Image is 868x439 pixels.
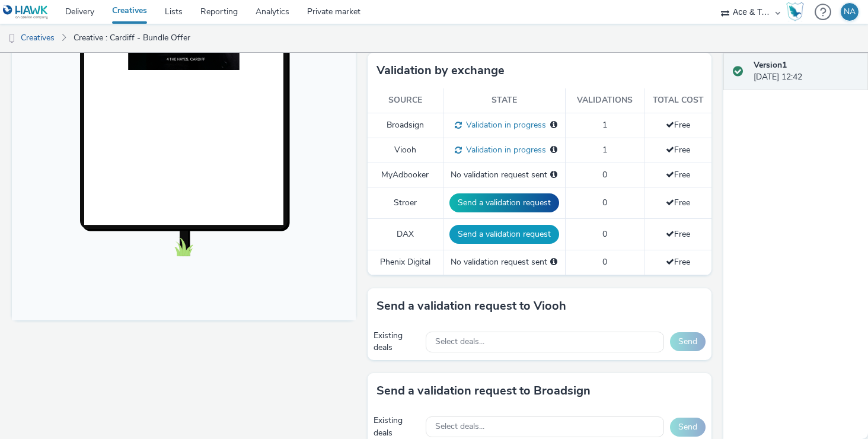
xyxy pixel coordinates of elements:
[368,219,443,250] td: DAX
[844,3,856,21] div: NA
[6,33,18,44] img: dooh
[462,144,546,155] span: Validation in progress
[449,225,559,244] button: Send a validation request
[666,169,690,180] span: Free
[376,62,505,79] h3: Validation by exchange
[666,144,690,155] span: Free
[550,169,557,181] div: Please select a deal below and click on Send to send a validation request to MyAdbooker.
[374,415,420,439] div: Existing deals
[368,113,443,138] td: Broadsign
[376,297,566,315] h3: Send a validation request to Viooh
[666,228,690,240] span: Free
[670,332,706,351] button: Send
[666,119,690,131] span: Free
[602,144,607,155] span: 1
[116,37,228,236] img: Advertisement preview
[368,187,443,218] td: Stroer
[435,337,484,347] span: Select deals...
[443,88,565,113] th: State
[368,138,443,163] td: Viooh
[550,256,557,268] div: Please select a deal below and click on Send to send a validation request to Phenix Digital.
[666,197,690,208] span: Free
[462,119,546,131] span: Validation in progress
[368,163,443,187] td: MyAdbooker
[368,250,443,275] td: Phenix Digital
[374,330,420,354] div: Existing deals
[68,24,196,52] a: Creative : Cardiff - Bundle Offer
[368,88,443,113] th: Source
[602,119,607,131] span: 1
[602,197,607,208] span: 0
[449,193,559,212] button: Send a validation request
[602,228,607,240] span: 0
[786,2,809,21] a: Hawk Academy
[644,88,711,113] th: Total cost
[786,2,804,21] img: Hawk Academy
[602,169,607,180] span: 0
[565,88,644,113] th: Validations
[376,382,591,400] h3: Send a validation request to Broadsign
[754,59,859,84] div: [DATE] 12:42
[449,256,559,268] div: No validation request sent
[449,169,559,181] div: No validation request sent
[602,256,607,268] span: 0
[754,59,787,71] strong: Version 1
[666,256,690,268] span: Free
[670,418,706,437] button: Send
[3,5,49,20] img: undefined Logo
[435,422,484,432] span: Select deals...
